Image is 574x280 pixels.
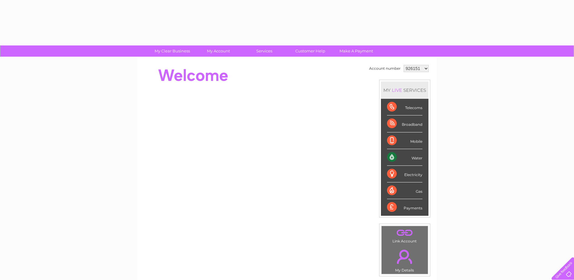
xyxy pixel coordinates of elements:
[387,182,422,199] div: Gas
[387,149,422,166] div: Water
[285,45,335,57] a: Customer Help
[147,45,197,57] a: My Clear Business
[391,87,403,93] div: LIVE
[387,115,422,132] div: Broadband
[383,228,426,238] a: .
[387,166,422,182] div: Electricity
[331,45,381,57] a: Make A Payment
[387,199,422,215] div: Payments
[368,63,402,74] td: Account number
[387,132,422,149] div: Mobile
[383,246,426,267] a: .
[193,45,243,57] a: My Account
[381,245,428,274] td: My Details
[381,82,428,99] div: MY SERVICES
[387,99,422,115] div: Telecoms
[239,45,289,57] a: Services
[381,226,428,245] td: Link Account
